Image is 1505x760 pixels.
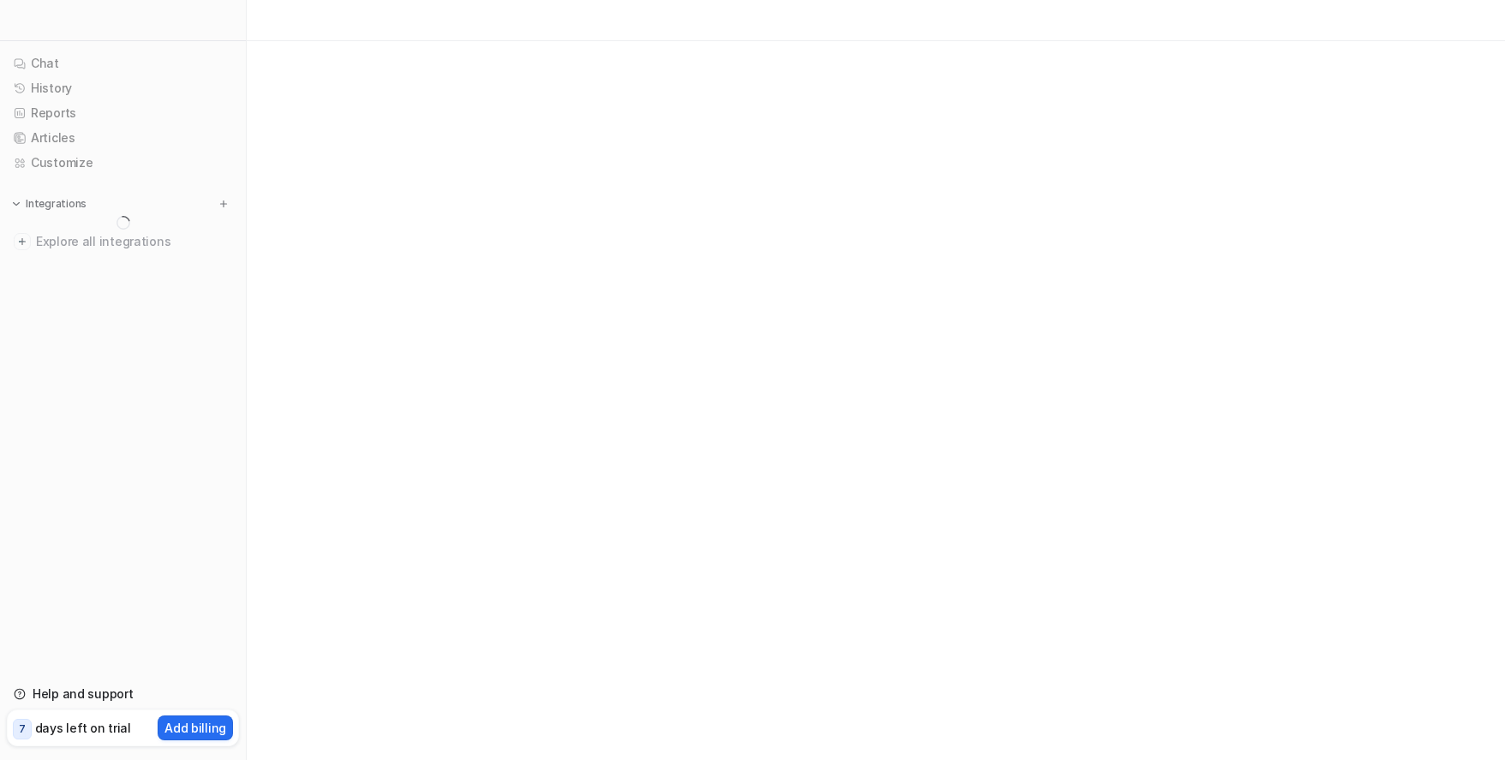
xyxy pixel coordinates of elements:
a: Explore all integrations [7,230,239,254]
p: Integrations [26,197,87,211]
img: menu_add.svg [218,198,230,210]
p: 7 [19,721,26,737]
button: Add billing [158,715,233,740]
a: Reports [7,101,239,125]
a: Customize [7,151,239,175]
span: Explore all integrations [36,228,232,255]
img: explore all integrations [14,233,31,250]
p: days left on trial [35,719,131,737]
p: Add billing [164,719,226,737]
a: History [7,76,239,100]
button: Integrations [7,195,92,212]
img: expand menu [10,198,22,210]
a: Chat [7,51,239,75]
a: Articles [7,126,239,150]
a: Help and support [7,682,239,706]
